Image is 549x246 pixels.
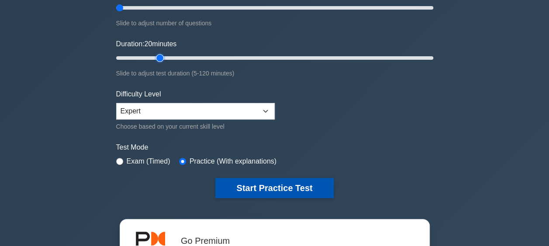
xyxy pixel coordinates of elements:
label: Exam (Timed) [127,156,170,167]
label: Duration: minutes [116,39,177,49]
label: Difficulty Level [116,89,161,99]
span: 20 [144,40,152,48]
div: Slide to adjust number of questions [116,18,433,28]
label: Test Mode [116,142,433,153]
button: Start Practice Test [215,178,333,198]
div: Choose based on your current skill level [116,121,275,132]
div: Slide to adjust test duration (5-120 minutes) [116,68,433,79]
label: Practice (With explanations) [190,156,276,167]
